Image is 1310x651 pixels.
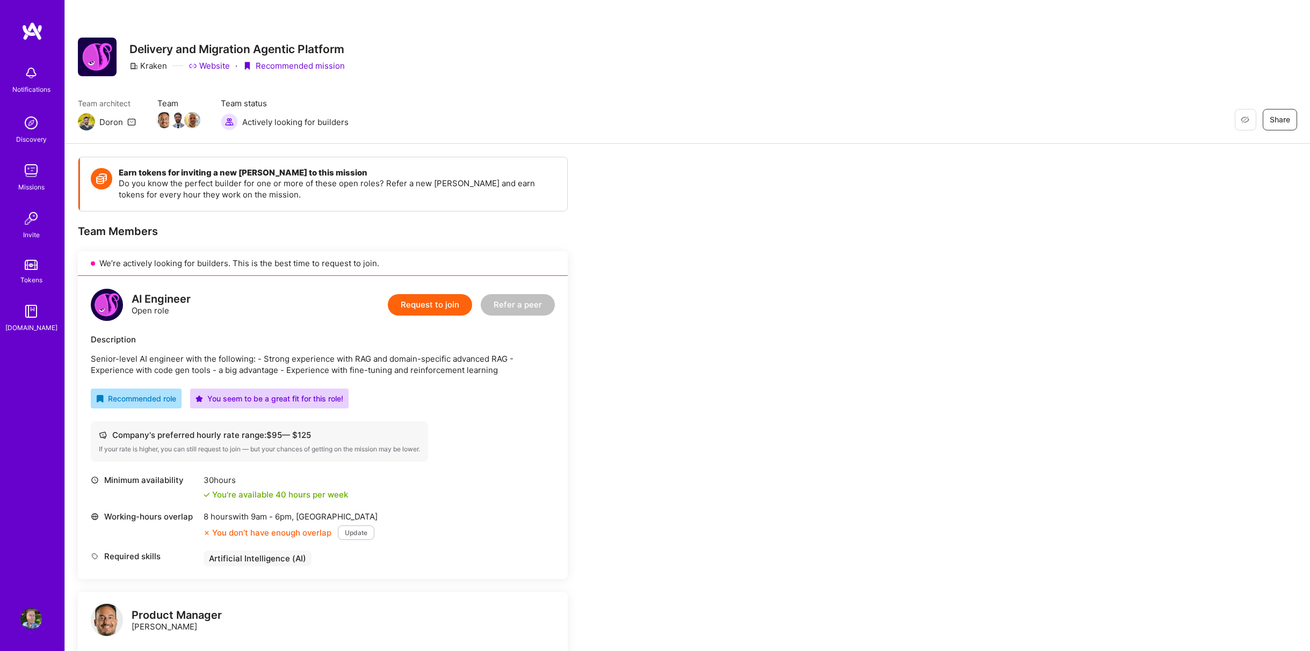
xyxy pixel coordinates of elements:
[235,60,237,71] div: ·
[78,251,568,276] div: We’re actively looking for builders. This is the best time to request to join.
[20,112,42,134] img: discovery
[221,98,349,109] span: Team status
[204,474,348,486] div: 30 hours
[99,116,123,128] div: Doron
[18,181,45,193] div: Missions
[91,513,99,521] i: icon World
[132,294,191,305] div: AI Engineer
[157,111,171,129] a: Team Member Avatar
[20,160,42,181] img: teamwork
[1241,115,1249,124] i: icon EyeClosed
[242,116,349,128] span: Actively looking for builders
[204,489,348,500] div: You're available 40 hours per week
[243,60,345,71] div: Recommended mission
[204,527,331,538] div: You don’t have enough overlap
[156,112,172,128] img: Team Member Avatar
[338,525,374,540] button: Update
[189,60,230,71] a: Website
[91,476,99,484] i: icon Clock
[119,168,556,178] h4: Earn tokens for inviting a new [PERSON_NAME] to this mission
[127,118,136,126] i: icon Mail
[249,511,296,522] span: 9am - 6pm ,
[196,393,343,404] div: You seem to be a great fit for this role!
[243,62,251,70] i: icon PurpleRibbon
[20,62,42,84] img: bell
[221,113,238,130] img: Actively looking for builders
[18,608,45,630] a: User Avatar
[388,294,472,316] button: Request to join
[91,604,123,636] img: logo
[78,224,568,238] div: Team Members
[99,431,107,439] i: icon Cash
[78,38,117,76] img: Company Logo
[91,511,198,522] div: Working-hours overlap
[132,610,222,632] div: [PERSON_NAME]
[157,98,199,109] span: Team
[96,393,176,404] div: Recommended role
[21,21,43,41] img: logo
[184,112,200,128] img: Team Member Avatar
[119,178,556,200] p: Do you know the perfect builder for one or more of these open roles? Refer a new [PERSON_NAME] an...
[196,395,203,403] i: icon PurpleStar
[204,492,210,498] i: icon Check
[204,511,378,522] div: 8 hours with [GEOGRAPHIC_DATA]
[1270,114,1290,125] span: Share
[171,111,185,129] a: Team Member Avatar
[20,301,42,322] img: guide book
[16,134,47,145] div: Discovery
[91,604,123,639] a: logo
[132,610,222,621] div: Product Manager
[129,60,167,71] div: Kraken
[20,274,42,286] div: Tokens
[91,552,99,560] i: icon Tag
[5,322,57,333] div: [DOMAIN_NAME]
[78,98,136,109] span: Team architect
[91,334,555,345] div: Description
[12,84,50,95] div: Notifications
[96,395,104,403] i: icon RecommendedBadge
[99,445,420,453] div: If your rate is higher, you can still request to join — but your chances of getting on the missio...
[132,294,191,316] div: Open role
[481,294,555,316] button: Refer a peer
[78,113,95,130] img: Team Architect
[20,608,42,630] img: User Avatar
[129,62,138,70] i: icon CompanyGray
[91,168,112,189] img: Token icon
[91,353,555,376] p: Senior-level AI engineer with the following: - Strong experience with RAG and domain-specific adv...
[91,551,198,562] div: Required skills
[1263,109,1297,130] button: Share
[25,260,38,270] img: tokens
[91,474,198,486] div: Minimum availability
[204,530,210,536] i: icon CloseOrange
[20,208,42,229] img: Invite
[204,551,312,566] div: Artificial Intelligence (AI)
[99,429,420,441] div: Company's preferred hourly rate range: $ 95 — $ 125
[185,111,199,129] a: Team Member Avatar
[170,112,186,128] img: Team Member Avatar
[91,289,123,321] img: logo
[129,42,345,56] h3: Delivery and Migration Agentic Platform
[23,229,40,240] div: Invite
